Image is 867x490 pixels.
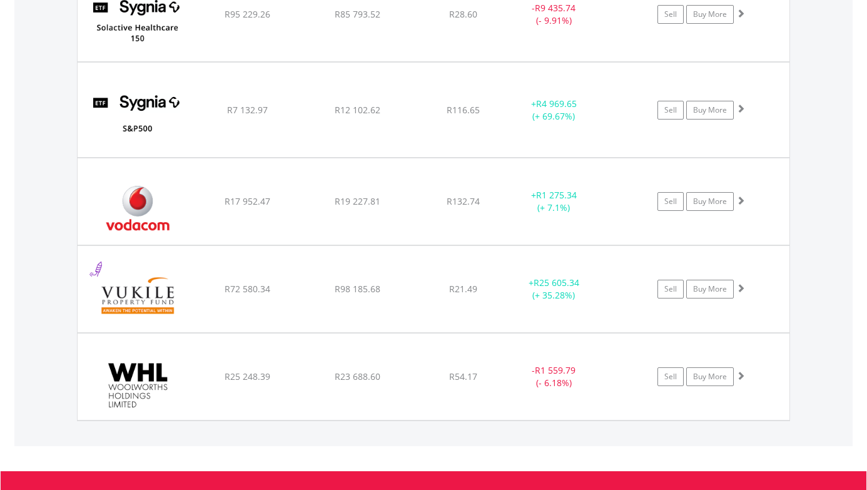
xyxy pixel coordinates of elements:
[686,367,734,386] a: Buy More
[447,195,480,207] span: R132.74
[536,189,577,201] span: R1 275.34
[335,370,380,382] span: R23 688.60
[507,98,601,123] div: + (+ 69.67%)
[657,367,684,386] a: Sell
[335,8,380,20] span: R85 793.52
[84,349,191,417] img: EQU.ZA.WHL.png
[449,370,477,382] span: R54.17
[84,174,191,242] img: EQU.ZA.VOD.png
[335,195,380,207] span: R19 227.81
[84,78,191,153] img: EQU.ZA.SYG500.png
[507,189,601,214] div: + (+ 7.1%)
[657,280,684,299] a: Sell
[535,2,575,14] span: R9 435.74
[534,277,579,288] span: R25 605.34
[449,8,477,20] span: R28.60
[686,192,734,211] a: Buy More
[225,283,270,295] span: R72 580.34
[335,283,380,295] span: R98 185.68
[686,5,734,24] a: Buy More
[449,283,477,295] span: R21.49
[536,98,577,110] span: R4 969.65
[657,101,684,120] a: Sell
[657,5,684,24] a: Sell
[447,104,480,116] span: R116.65
[84,262,191,329] img: EQU.ZA.VKE.png
[225,195,270,207] span: R17 952.47
[535,364,575,376] span: R1 559.79
[686,280,734,299] a: Buy More
[507,277,601,302] div: + (+ 35.28%)
[507,2,601,27] div: - (- 9.91%)
[225,370,270,382] span: R25 248.39
[335,104,380,116] span: R12 102.62
[507,364,601,389] div: - (- 6.18%)
[227,104,268,116] span: R7 132.97
[657,192,684,211] a: Sell
[686,101,734,120] a: Buy More
[225,8,270,20] span: R95 229.26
